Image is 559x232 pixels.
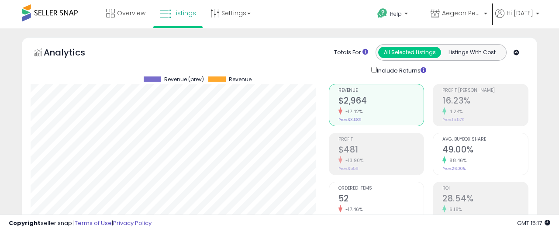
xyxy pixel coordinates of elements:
[442,88,528,93] span: Profit [PERSON_NAME]
[338,145,424,156] h2: $481
[338,96,424,107] h2: $2,964
[229,76,252,83] span: Revenue
[442,186,528,191] span: ROI
[378,47,441,58] button: All Selected Listings
[370,1,423,28] a: Help
[334,48,368,57] div: Totals For
[377,8,388,19] i: Get Help
[342,157,364,164] small: -13.90%
[446,206,462,213] small: 6.18%
[442,9,481,17] span: Aegean Pearl
[338,186,424,191] span: Ordered Items
[338,137,424,142] span: Profit
[9,219,152,228] div: seller snap | |
[442,117,464,122] small: Prev: 15.57%
[517,219,550,227] span: 2025-08-12 15:17 GMT
[338,166,359,171] small: Prev: $559
[446,157,466,164] small: 88.46%
[338,194,424,205] h2: 52
[442,145,528,156] h2: 49.00%
[442,137,528,142] span: Avg. Buybox Share
[342,108,363,115] small: -17.42%
[9,219,41,227] strong: Copyright
[113,219,152,227] a: Privacy Policy
[390,10,402,17] span: Help
[173,9,196,17] span: Listings
[75,219,112,227] a: Terms of Use
[446,108,463,115] small: 4.24%
[164,76,204,83] span: Revenue (prev)
[365,65,437,75] div: Include Returns
[338,88,424,93] span: Revenue
[338,117,362,122] small: Prev: $3,589
[495,9,539,28] a: Hi [DATE]
[441,47,504,58] button: Listings With Cost
[442,194,528,205] h2: 28.54%
[44,46,102,61] h5: Analytics
[442,166,466,171] small: Prev: 26.00%
[342,206,363,213] small: -17.46%
[442,96,528,107] h2: 16.23%
[507,9,533,17] span: Hi [DATE]
[117,9,145,17] span: Overview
